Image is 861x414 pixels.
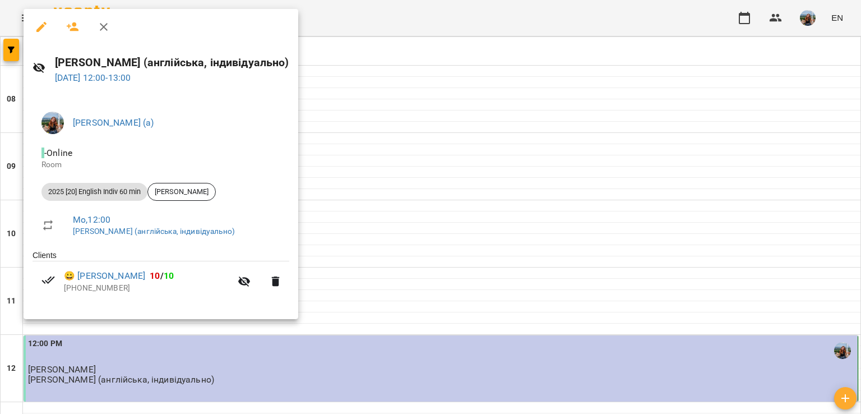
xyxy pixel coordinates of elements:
p: [PHONE_NUMBER] [64,283,231,294]
h6: [PERSON_NAME] (англійська, індивідуально) [55,54,289,71]
a: [PERSON_NAME] (англійська, індивідуально) [73,227,235,236]
ul: Clients [33,250,289,306]
span: 2025 [20] English Indiv 60 min [41,187,147,197]
b: / [150,270,174,281]
svg: Paid [41,273,55,287]
a: Mo , 12:00 [73,214,110,225]
a: [PERSON_NAME] (а) [73,117,154,128]
a: [DATE] 12:00-13:00 [55,72,131,83]
span: 10 [164,270,174,281]
a: 😀 [PERSON_NAME] [64,269,145,283]
div: [PERSON_NAME] [147,183,216,201]
span: [PERSON_NAME] [148,187,215,197]
p: Room [41,159,280,171]
span: - Online [41,148,75,158]
span: 10 [150,270,160,281]
img: fade860515acdeec7c3b3e8f399b7c1b.jpg [41,112,64,134]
